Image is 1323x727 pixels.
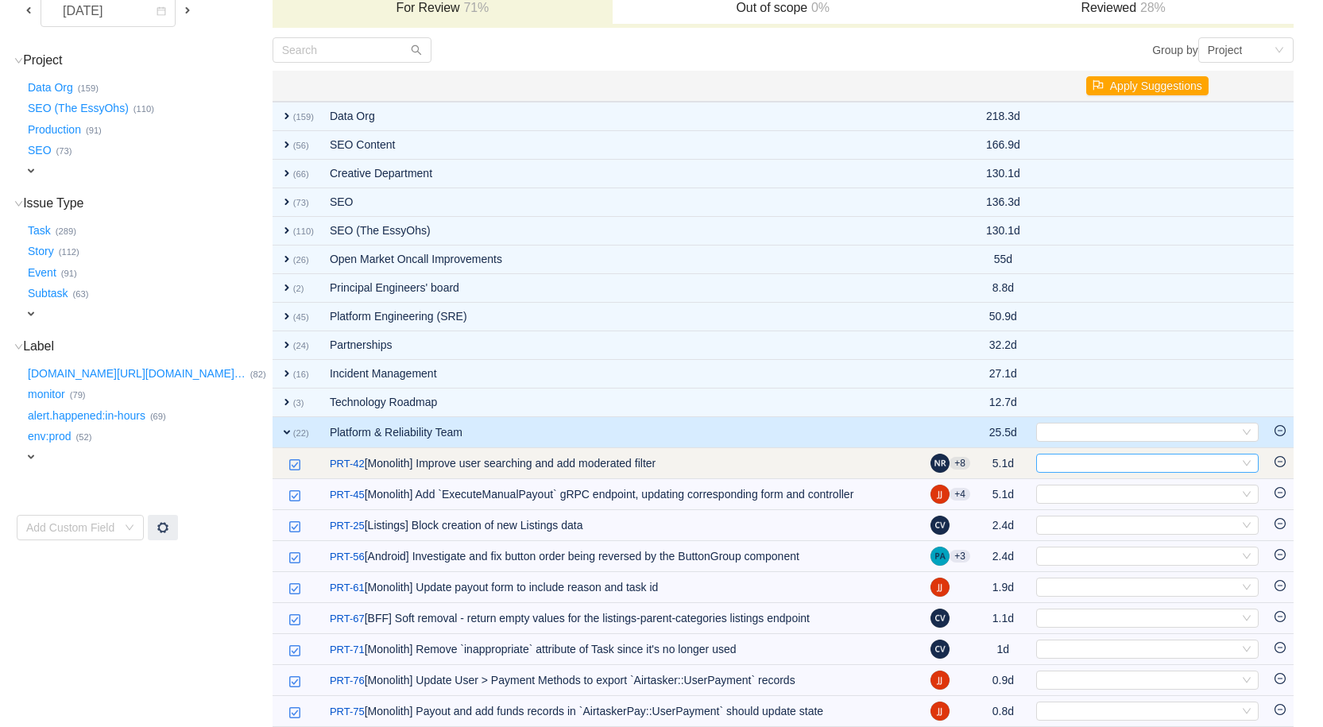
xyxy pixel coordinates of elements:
td: [Monolith] Remove `inappropriate` attribute of Task since it's no longer used [322,634,923,665]
span: expand [280,224,293,237]
td: Platform & Reliability Team [322,417,923,448]
button: Data Org [25,75,78,100]
small: (110) [133,104,154,114]
i: icon: down [1242,427,1251,439]
td: SEO Content [322,131,923,160]
small: (112) [59,247,79,257]
aui-badge: +8 [950,457,970,470]
td: [BFF] Soft removal - return empty values for the listings-parent-categories listings endpoint [322,603,923,634]
small: (110) [293,226,314,236]
td: [Monolith] Update User > Payment Methods to export `Airtasker::UserPayment` records [322,665,923,696]
i: icon: down [1242,582,1251,594]
td: [Monolith] Add `ExecuteManualPayout` gRPC endpoint, updating corresponding form and controller [322,479,923,510]
a: PRT-76 [330,673,365,689]
small: (2) [293,284,304,293]
td: 27.1d [978,360,1028,389]
td: 5.1d [978,448,1028,479]
a: PRT-25 [330,518,365,534]
td: Partnerships [322,331,923,360]
td: SEO [322,188,923,217]
span: expand [280,426,293,439]
td: 130.1d [978,160,1028,188]
i: icon: down [1242,613,1251,625]
small: (82) [250,369,266,379]
a: PRT-75 [330,704,365,720]
i: icon: minus-circle [1275,487,1286,498]
td: 5.1d [978,479,1028,510]
small: (66) [293,169,309,179]
small: (24) [293,341,309,350]
small: (289) [56,226,76,236]
small: (79) [70,390,86,400]
a: PRT-61 [330,580,365,596]
td: Open Market Oncall Improvements [322,246,923,274]
small: (159) [78,83,99,93]
button: Subtask [25,281,73,307]
img: CV [930,516,950,535]
i: icon: minus-circle [1275,673,1286,684]
td: 1d [978,634,1028,665]
td: 25.5d [978,417,1028,448]
i: icon: down [14,199,23,208]
span: expand [280,138,293,151]
small: (52) [75,432,91,442]
i: icon: down [125,523,134,534]
img: JJ [930,485,950,504]
i: icon: minus-circle [1275,456,1286,467]
i: icon: down [1242,706,1251,717]
img: JJ [930,671,950,690]
small: (26) [293,255,309,265]
img: 10318 [288,675,301,688]
i: icon: down [1242,644,1251,655]
small: (159) [293,112,314,122]
span: 28% [1136,1,1166,14]
td: 218.3d [978,102,1028,131]
button: Event [25,260,61,285]
td: 0.9d [978,665,1028,696]
small: (91) [61,269,77,278]
i: icon: down [1242,489,1251,501]
span: expand [25,164,37,177]
a: PRT-71 [330,642,365,658]
span: expand [280,195,293,208]
td: 55d [978,246,1028,274]
img: 10318 [288,644,301,657]
button: SEO [25,138,56,164]
small: (56) [293,141,309,150]
img: 10318 [288,582,301,595]
button: Task [25,218,56,243]
td: Data Org [322,102,923,131]
i: icon: minus-circle [1275,518,1286,529]
button: monitor [25,382,70,408]
img: PA [930,547,950,566]
i: icon: minus-circle [1275,611,1286,622]
i: icon: down [1242,675,1251,686]
input: Search [273,37,431,63]
button: SEO (The EssyOhs) [25,96,133,122]
button: Production [25,117,86,142]
a: PRT-45 [330,487,365,503]
i: icon: minus-circle [1275,642,1286,653]
i: icon: minus-circle [1275,425,1286,436]
td: 130.1d [978,217,1028,246]
span: expand [25,451,37,463]
small: (45) [293,312,309,322]
i: icon: minus-circle [1275,580,1286,591]
span: expand [280,253,293,265]
img: CV [930,609,950,628]
td: 32.2d [978,331,1028,360]
span: expand [280,338,293,351]
img: JJ [930,702,950,721]
span: expand [25,307,37,320]
td: Principal Engineers' board [322,274,923,303]
i: icon: search [411,44,422,56]
td: 12.7d [978,389,1028,417]
img: 10318 [288,613,301,626]
h3: Issue Type [25,195,271,211]
small: (73) [56,146,72,156]
img: 10318 [288,520,301,533]
td: [Android] Investigate and fix button order being reversed by the ButtonGroup component [322,541,923,572]
td: Creative Department [322,160,923,188]
img: 10318 [288,489,301,502]
i: icon: calendar [157,6,166,17]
